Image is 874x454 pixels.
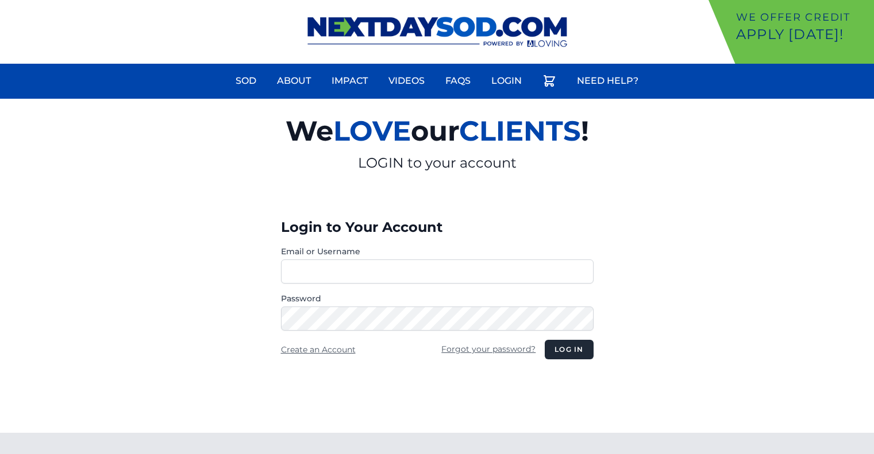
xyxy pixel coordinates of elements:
h2: We our ! [152,108,722,154]
a: Sod [229,67,263,95]
a: Create an Account [281,344,356,355]
a: Need Help? [570,67,645,95]
label: Password [281,293,594,304]
button: Log in [545,340,593,359]
a: Login [484,67,529,95]
a: Videos [382,67,432,95]
label: Email or Username [281,246,594,257]
a: Impact [325,67,375,95]
a: Forgot your password? [441,344,536,354]
h3: Login to Your Account [281,218,594,236]
a: About [270,67,318,95]
p: Apply [DATE]! [736,25,869,44]
a: FAQs [438,67,478,95]
span: CLIENTS [459,114,581,148]
p: We offer Credit [736,9,869,25]
p: LOGIN to your account [152,154,722,172]
span: LOVE [333,114,411,148]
